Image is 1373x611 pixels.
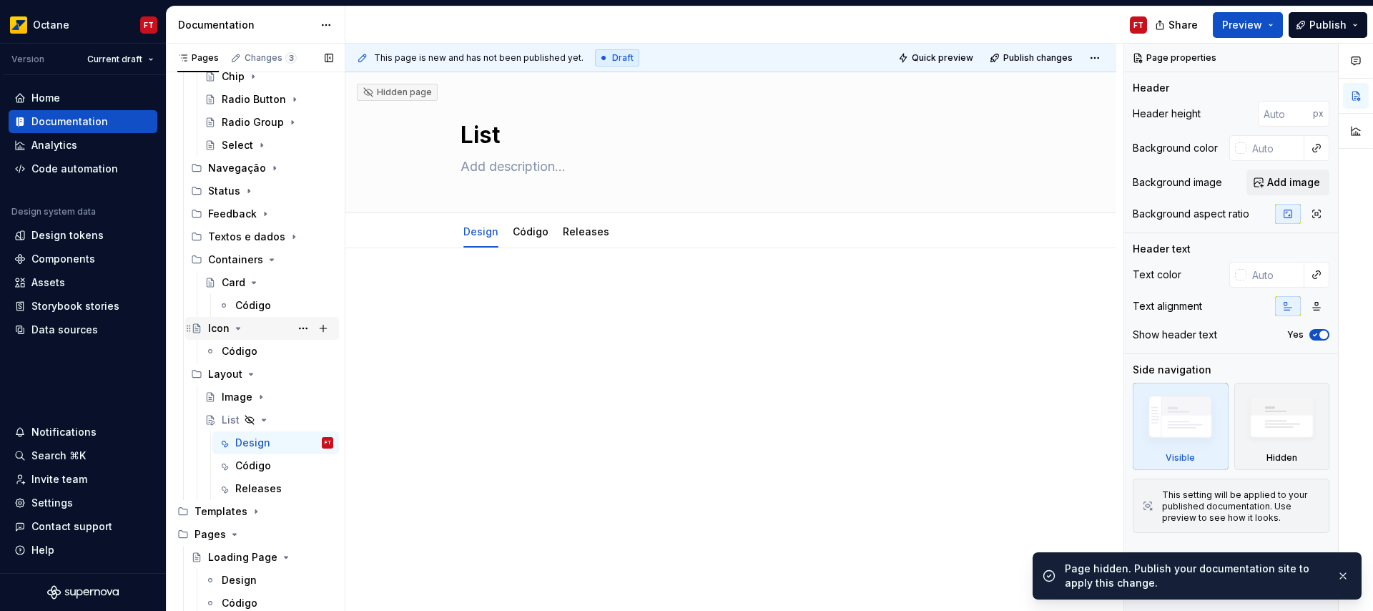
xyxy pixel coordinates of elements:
[222,138,253,152] div: Select
[185,363,339,386] div: Layout
[185,248,339,271] div: Containers
[31,425,97,439] div: Notifications
[199,111,339,134] a: Radio Group
[178,18,313,32] div: Documentation
[31,299,119,313] div: Storybook stories
[31,323,98,337] div: Data sources
[195,504,247,519] div: Templates
[199,88,339,111] a: Radio Button
[285,52,297,64] span: 3
[1267,175,1320,190] span: Add image
[1133,242,1191,256] div: Header text
[172,523,339,546] div: Pages
[9,444,157,467] button: Search ⌘K
[1065,562,1325,590] div: Page hidden. Publish your documentation site to apply this change.
[9,421,157,444] button: Notifications
[9,468,157,491] a: Invite team
[222,573,257,587] div: Design
[222,115,284,129] div: Radio Group
[235,459,271,473] div: Código
[185,546,339,569] a: Loading Page
[235,298,271,313] div: Código
[1133,383,1229,470] div: Visible
[9,492,157,514] a: Settings
[31,275,65,290] div: Assets
[1289,12,1367,38] button: Publish
[81,49,160,69] button: Current draft
[11,206,96,217] div: Design system data
[212,294,339,317] a: Código
[199,409,339,431] a: List
[985,48,1079,68] button: Publish changes
[1309,18,1347,32] span: Publish
[222,344,257,358] div: Código
[208,367,242,381] div: Layout
[563,225,609,238] a: Releases
[172,500,339,523] div: Templates
[208,550,277,564] div: Loading Page
[894,48,980,68] button: Quick preview
[1148,12,1207,38] button: Share
[1166,452,1195,464] div: Visible
[9,515,157,538] button: Contact support
[1246,170,1329,195] button: Add image
[912,52,973,64] span: Quick preview
[1213,12,1283,38] button: Preview
[47,585,119,600] a: Supernova Logo
[208,321,230,336] div: Icon
[31,138,77,152] div: Analytics
[9,318,157,341] a: Data sources
[31,519,112,534] div: Contact support
[185,180,339,202] div: Status
[222,596,257,610] div: Código
[1168,18,1198,32] span: Share
[212,454,339,477] a: Código
[9,224,157,247] a: Design tokens
[1133,328,1217,342] div: Show header text
[1313,108,1324,119] p: px
[458,118,998,152] textarea: List
[31,228,104,243] div: Design tokens
[195,527,226,542] div: Pages
[1246,135,1304,161] input: Auto
[208,207,257,221] div: Feedback
[185,202,339,225] div: Feedback
[1258,101,1313,127] input: Auto
[507,216,554,246] div: Código
[10,16,27,34] img: e8093afa-4b23-4413-bf51-00cde92dbd3f.png
[235,482,282,496] div: Releases
[1266,452,1297,464] div: Hidden
[9,539,157,562] button: Help
[208,184,240,198] div: Status
[458,216,504,246] div: Design
[222,390,252,404] div: Image
[199,340,339,363] a: Código
[9,110,157,133] a: Documentation
[3,9,163,40] button: OctaneFT
[212,477,339,500] a: Releases
[222,275,245,290] div: Card
[1133,268,1181,282] div: Text color
[31,114,108,129] div: Documentation
[185,157,339,180] div: Navegação
[177,52,219,64] div: Pages
[208,253,263,267] div: Containers
[31,252,95,266] div: Components
[144,19,154,31] div: FT
[1234,383,1330,470] div: Hidden
[1133,207,1249,221] div: Background aspect ratio
[11,54,44,65] div: Version
[199,65,339,88] a: Chip
[1133,175,1222,190] div: Background image
[612,52,634,64] span: Draft
[374,52,584,64] span: This page is new and has not been published yet.
[199,569,339,592] a: Design
[1133,141,1218,155] div: Background color
[222,413,240,427] div: List
[31,496,73,510] div: Settings
[1133,107,1201,121] div: Header height
[222,69,245,84] div: Chip
[212,431,339,454] a: DesignFT
[31,91,60,105] div: Home
[1133,19,1143,31] div: FT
